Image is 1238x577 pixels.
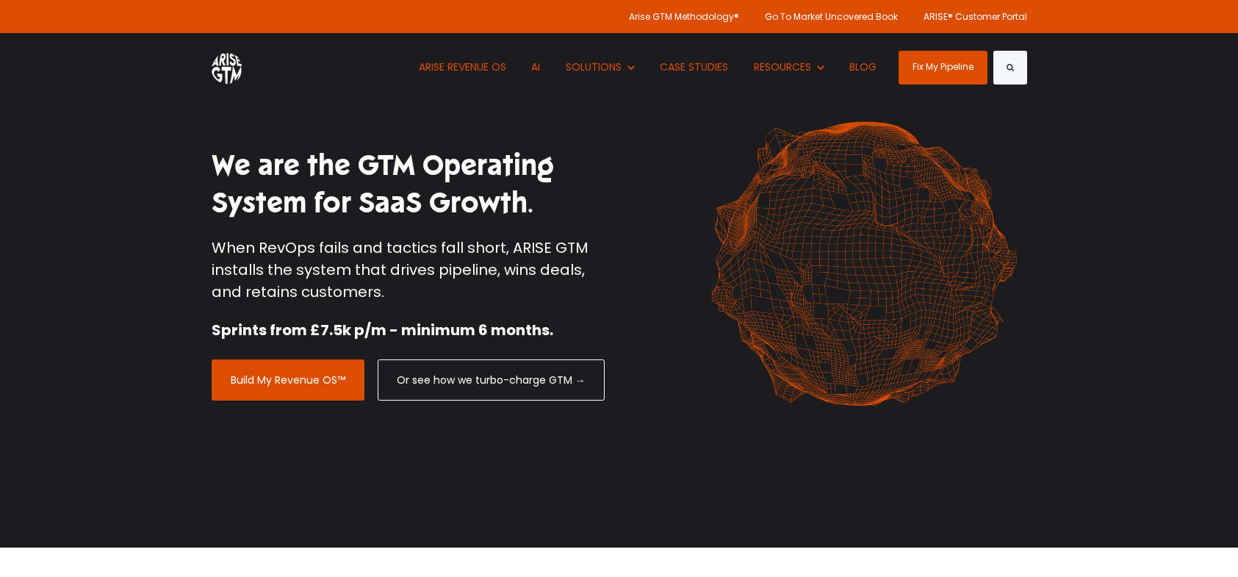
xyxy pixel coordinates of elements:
img: shape-61 orange [700,106,1027,422]
a: ARISE REVENUE OS [408,33,517,101]
img: ARISE GTM logo (1) white [212,51,242,84]
h1: We are the GTM Operating System for SaaS Growth. [212,147,608,223]
button: Show submenu for RESOURCES RESOURCES [743,33,835,101]
a: CASE STUDIES [649,33,740,101]
span: SOLUTIONS [566,60,622,74]
button: Show submenu for SOLUTIONS SOLUTIONS [555,33,645,101]
a: BLOG [839,33,888,101]
nav: Desktop navigation [408,33,888,101]
strong: Sprints from £7.5k p/m - minimum 6 months. [212,320,553,340]
a: Or see how we turbo-charge GTM → [378,359,605,401]
a: AI [521,33,552,101]
a: Fix My Pipeline [899,51,987,85]
button: Search [993,51,1027,85]
p: When RevOps fails and tactics fall short, ARISE GTM installs the system that drives pipeline, win... [212,237,608,303]
span: RESOURCES [754,60,811,74]
a: Build My Revenue OS™ [212,359,364,401]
